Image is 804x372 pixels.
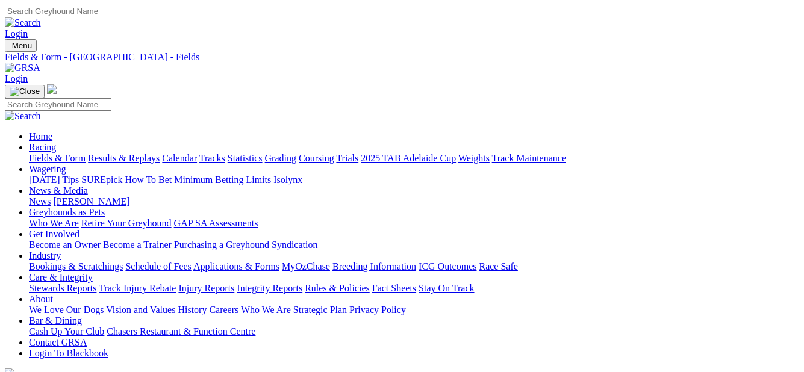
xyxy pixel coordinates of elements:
[99,283,176,293] a: Track Injury Rebate
[361,153,456,163] a: 2025 TAB Adelaide Cup
[10,87,40,96] img: Close
[209,305,238,315] a: Careers
[336,153,358,163] a: Trials
[107,326,255,336] a: Chasers Restaurant & Function Centre
[174,218,258,228] a: GAP SA Assessments
[29,337,87,347] a: Contact GRSA
[458,153,490,163] a: Weights
[29,315,82,326] a: Bar & Dining
[162,153,197,163] a: Calendar
[29,185,88,196] a: News & Media
[419,283,474,293] a: Stay On Track
[29,326,799,337] div: Bar & Dining
[5,63,40,73] img: GRSA
[5,28,28,39] a: Login
[29,164,66,174] a: Wagering
[81,175,122,185] a: SUREpick
[241,305,291,315] a: Who We Are
[193,261,279,271] a: Applications & Forms
[178,283,234,293] a: Injury Reports
[299,153,334,163] a: Coursing
[81,218,172,228] a: Retire Your Greyhound
[29,175,79,185] a: [DATE] Tips
[106,305,175,315] a: Vision and Values
[5,5,111,17] input: Search
[293,305,347,315] a: Strategic Plan
[29,175,799,185] div: Wagering
[29,283,96,293] a: Stewards Reports
[29,272,93,282] a: Care & Integrity
[29,283,799,294] div: Care & Integrity
[282,261,330,271] a: MyOzChase
[237,283,302,293] a: Integrity Reports
[305,283,370,293] a: Rules & Policies
[492,153,566,163] a: Track Maintenance
[88,153,160,163] a: Results & Replays
[5,39,37,52] button: Toggle navigation
[29,250,61,261] a: Industry
[29,326,104,336] a: Cash Up Your Club
[199,153,225,163] a: Tracks
[53,196,129,206] a: [PERSON_NAME]
[29,207,105,217] a: Greyhounds as Pets
[29,240,101,250] a: Become an Owner
[29,305,104,315] a: We Love Our Dogs
[273,175,302,185] a: Isolynx
[29,218,79,228] a: Who We Are
[265,153,296,163] a: Grading
[419,261,476,271] a: ICG Outcomes
[29,348,108,358] a: Login To Blackbook
[5,73,28,84] a: Login
[29,196,51,206] a: News
[178,305,207,315] a: History
[29,305,799,315] div: About
[174,240,269,250] a: Purchasing a Greyhound
[29,294,53,304] a: About
[332,261,416,271] a: Breeding Information
[372,283,416,293] a: Fact Sheets
[29,229,79,239] a: Get Involved
[5,17,41,28] img: Search
[29,196,799,207] div: News & Media
[47,84,57,94] img: logo-grsa-white.png
[349,305,406,315] a: Privacy Policy
[479,261,517,271] a: Race Safe
[125,175,172,185] a: How To Bet
[29,153,799,164] div: Racing
[5,111,41,122] img: Search
[174,175,271,185] a: Minimum Betting Limits
[5,52,799,63] a: Fields & Form - [GEOGRAPHIC_DATA] - Fields
[29,240,799,250] div: Get Involved
[29,131,52,141] a: Home
[29,261,799,272] div: Industry
[12,41,32,50] span: Menu
[228,153,263,163] a: Statistics
[29,218,799,229] div: Greyhounds as Pets
[272,240,317,250] a: Syndication
[5,85,45,98] button: Toggle navigation
[29,142,56,152] a: Racing
[29,153,86,163] a: Fields & Form
[29,261,123,271] a: Bookings & Scratchings
[103,240,172,250] a: Become a Trainer
[5,98,111,111] input: Search
[125,261,191,271] a: Schedule of Fees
